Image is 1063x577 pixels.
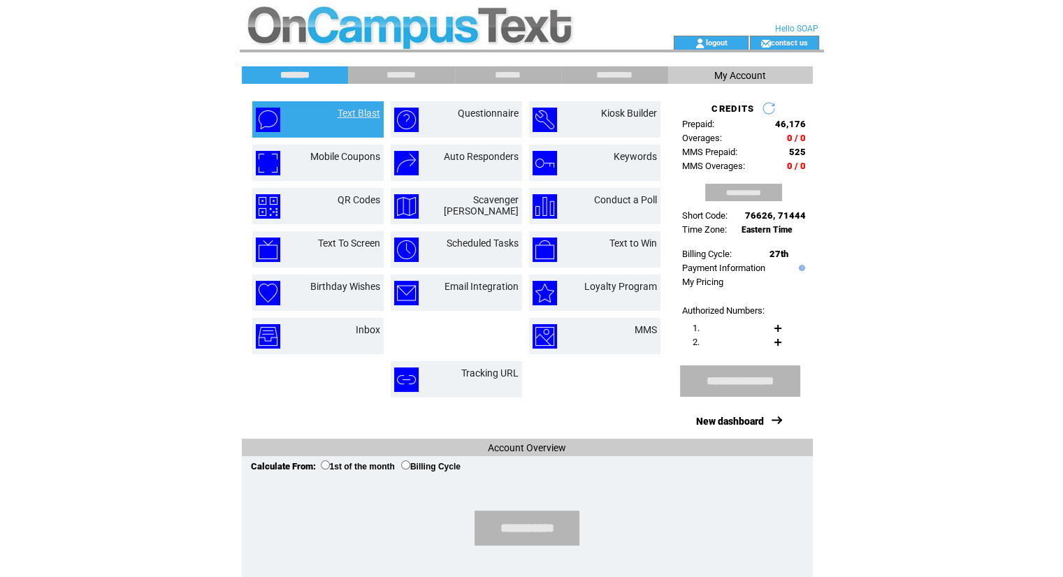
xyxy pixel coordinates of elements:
a: Payment Information [682,263,765,273]
img: tracking-url.png [394,367,419,392]
a: Text To Screen [318,238,380,249]
img: auto-responders.png [394,151,419,175]
img: conduct-a-poll.png [533,194,557,219]
span: Calculate From: [251,461,316,472]
span: MMS Overages: [682,161,745,171]
a: Birthday Wishes [310,281,380,292]
span: Time Zone: [682,224,727,235]
a: Questionnaire [458,108,519,119]
a: Loyalty Program [584,281,657,292]
span: Account Overview [488,442,566,453]
span: CREDITS [711,103,754,114]
a: MMS [635,324,657,335]
input: 1st of the month [321,460,330,469]
img: help.gif [795,265,805,271]
a: Tracking URL [461,367,519,379]
img: questionnaire.png [394,108,419,132]
a: Text to Win [609,238,657,249]
a: Scavenger [PERSON_NAME] [444,194,519,217]
span: 76626, 71444 [745,210,806,221]
a: QR Codes [338,194,380,205]
span: Eastern Time [742,225,793,235]
span: Short Code: [682,210,728,221]
img: mobile-coupons.png [256,151,280,175]
span: Overages: [682,133,722,143]
img: text-blast.png [256,108,280,132]
label: Billing Cycle [401,462,461,472]
span: MMS Prepaid: [682,147,737,157]
span: 1. [693,323,700,333]
a: New dashboard [696,416,764,427]
img: email-integration.png [394,281,419,305]
span: 0 / 0 [787,133,806,143]
a: Conduct a Poll [594,194,657,205]
span: 525 [789,147,806,157]
span: Hello SOAP [775,24,818,34]
img: account_icon.gif [695,38,705,49]
a: Keywords [614,151,657,162]
img: mms.png [533,324,557,349]
img: loyalty-program.png [533,281,557,305]
span: Authorized Numbers: [682,305,765,316]
a: Auto Responders [444,151,519,162]
span: Billing Cycle: [682,249,732,259]
label: 1st of the month [321,462,395,472]
span: 0 / 0 [787,161,806,171]
span: 46,176 [775,119,806,129]
img: text-to-screen.png [256,238,280,262]
a: Inbox [356,324,380,335]
a: contact us [771,38,808,47]
span: Prepaid: [682,119,714,129]
a: Email Integration [444,281,519,292]
img: scavenger-hunt.png [394,194,419,219]
img: contact_us_icon.gif [760,38,771,49]
input: Billing Cycle [401,460,410,469]
a: Kiosk Builder [601,108,657,119]
a: My Pricing [682,277,723,287]
img: qr-codes.png [256,194,280,219]
a: Text Blast [338,108,380,119]
span: 27th [769,249,788,259]
img: keywords.png [533,151,557,175]
span: 2. [693,337,700,347]
img: text-to-win.png [533,238,557,262]
a: Scheduled Tasks [447,238,519,249]
img: inbox.png [256,324,280,349]
img: kiosk-builder.png [533,108,557,132]
img: birthday-wishes.png [256,281,280,305]
a: logout [705,38,727,47]
img: scheduled-tasks.png [394,238,419,262]
a: Mobile Coupons [310,151,380,162]
span: My Account [714,70,766,81]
